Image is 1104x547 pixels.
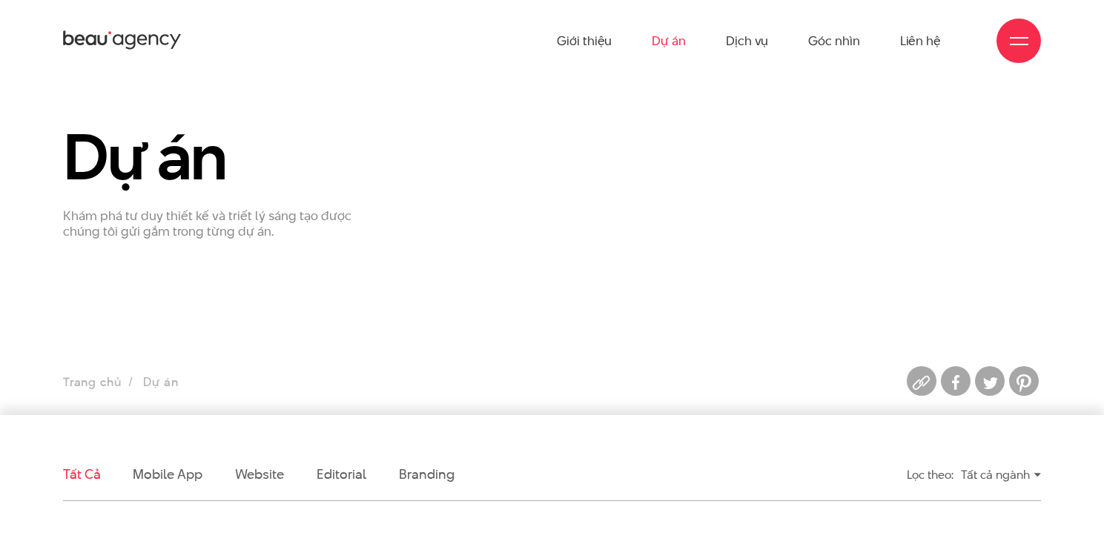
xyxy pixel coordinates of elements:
h1: Dự án [63,122,374,190]
a: Trang chủ [63,374,121,391]
a: Editorial [317,465,366,483]
p: Khám phá tư duy thiết kế và triết lý sáng tạo được chúng tôi gửi gắm trong từng dự án. [63,208,374,239]
a: Mobile app [133,465,202,483]
div: Tất cả ngành [961,462,1041,488]
a: Branding [399,465,454,483]
a: Tất cả [63,465,100,483]
div: Lọc theo: [907,462,953,488]
a: Website [235,465,284,483]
